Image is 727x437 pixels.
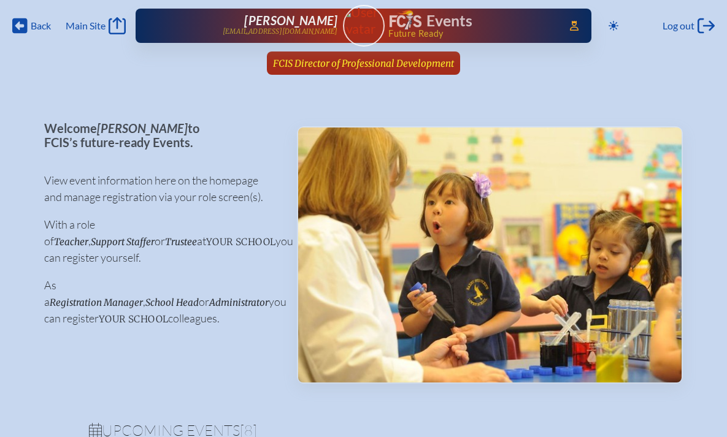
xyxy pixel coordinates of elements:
[44,172,277,205] p: View event information here on the homepage and manage registration via your role screen(s).
[268,51,459,75] a: FCIS Director of Professional Development
[97,121,188,135] span: [PERSON_NAME]
[91,236,155,248] span: Support Staffer
[66,20,106,32] span: Main Site
[50,297,143,308] span: Registration Manager
[343,5,385,47] a: User Avatar
[145,297,199,308] span: School Head
[273,58,454,69] span: FCIS Director of Professional Development
[337,4,390,37] img: User Avatar
[99,313,168,325] span: your school
[175,13,338,38] a: [PERSON_NAME][EMAIL_ADDRESS][DOMAIN_NAME]
[298,127,682,382] img: Events
[388,29,552,38] span: Future Ready
[390,10,553,38] div: FCIS Events — Future ready
[44,121,277,149] p: Welcome to FCIS’s future-ready Events.
[165,236,197,248] span: Trustee
[54,236,88,248] span: Teacher
[244,13,337,28] span: [PERSON_NAME]
[223,28,338,36] p: [EMAIL_ADDRESS][DOMAIN_NAME]
[206,236,275,248] span: your school
[44,277,277,327] p: As a , or you can register colleagues.
[209,297,269,308] span: Administrator
[31,20,51,32] span: Back
[44,216,277,266] p: With a role of , or at you can register yourself.
[66,17,126,34] a: Main Site
[663,20,694,32] span: Log out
